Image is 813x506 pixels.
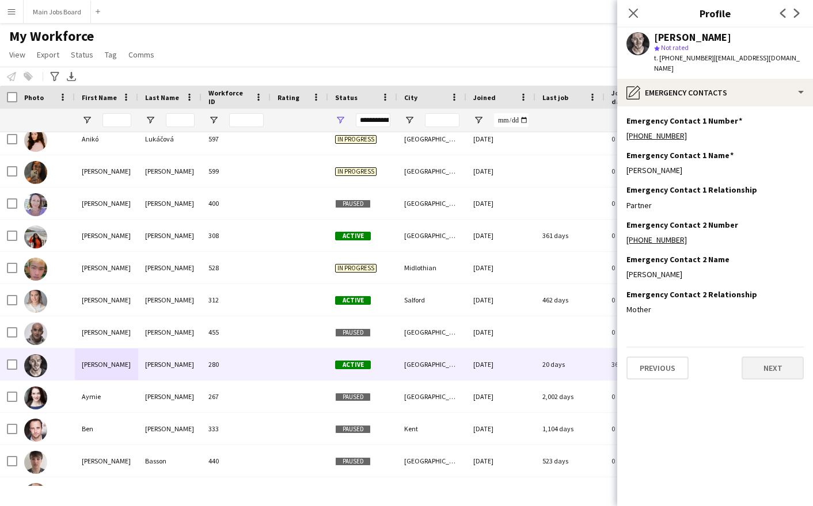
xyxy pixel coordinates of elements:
span: Paused [335,200,371,208]
div: 0 [605,284,679,316]
button: Open Filter Menu [335,115,345,125]
span: Workforce ID [208,89,250,106]
a: Export [32,47,64,62]
span: Paused [335,457,371,466]
a: [PHONE_NUMBER] [626,235,687,245]
div: Ben [75,413,138,444]
div: 400 [202,187,271,219]
span: Jobs (last 90 days) [611,89,659,106]
div: [PERSON_NAME] [75,284,138,316]
span: In progress [335,264,377,273]
div: Basson [138,445,202,477]
span: Status [71,49,93,60]
h3: Emergency Contact 1 Number [626,116,742,126]
span: My Workforce [9,28,94,45]
div: 455 [202,316,271,348]
button: Open Filter Menu [473,115,484,125]
div: [PERSON_NAME] [75,348,138,380]
div: [DATE] [466,445,535,477]
div: 361 days [535,220,605,251]
h3: Emergency Contact 1 Name [626,150,734,160]
div: [PERSON_NAME] [138,155,202,187]
img: Ann-Marie Iseghohimen [24,161,47,184]
input: First Name Filter Input [102,113,131,127]
span: Paused [335,393,371,401]
span: First Name [82,93,117,102]
div: [DATE] [466,123,535,155]
div: [DATE] [466,381,535,412]
span: t. [PHONE_NUMBER] [654,53,714,62]
div: [PERSON_NAME] [654,32,731,43]
div: Anikó [75,123,138,155]
div: [PERSON_NAME] [75,445,138,477]
div: Lukáčová [138,123,202,155]
input: City Filter Input [425,113,459,127]
div: [GEOGRAPHIC_DATA] [397,348,466,380]
h3: Emergency Contact 2 Name [626,254,730,264]
app-action-btn: Advanced filters [48,70,62,83]
div: [DATE] [466,155,535,187]
div: [PERSON_NAME] [138,316,202,348]
div: [PERSON_NAME] [626,165,804,175]
div: [PERSON_NAME] [75,252,138,283]
div: 0 [605,155,679,187]
span: Last Name [145,93,179,102]
div: 0 [605,413,679,444]
span: Active [335,232,371,240]
a: Comms [124,47,159,62]
div: 0 [605,187,679,219]
img: Anthony Gil [24,258,47,281]
div: [DATE] [466,284,535,316]
div: 0 [605,220,679,251]
button: Open Filter Menu [404,115,415,125]
span: Last job [542,93,568,102]
div: 1,104 days [535,413,605,444]
div: [DATE] [466,187,535,219]
div: [GEOGRAPHIC_DATA] [397,123,466,155]
div: 0 [605,445,679,477]
div: 0 [605,316,679,348]
img: Bethany Dunbabin [24,483,47,506]
div: 333 [202,413,271,444]
div: [PERSON_NAME] [138,348,202,380]
span: Status [335,93,358,102]
div: 523 days [535,445,605,477]
img: Ben Thornton [24,419,47,442]
div: Midlothian [397,252,466,283]
div: [PERSON_NAME] [138,381,202,412]
button: Previous [626,356,689,379]
div: Partner [626,200,804,210]
div: 308 [202,220,271,251]
span: Export [37,49,59,60]
div: 2,002 days [535,381,605,412]
span: Active [335,361,371,369]
img: Benjamin Basson [24,451,47,474]
span: City [404,93,417,102]
div: [PERSON_NAME] [75,316,138,348]
h3: Emergency Contact 2 Relationship [626,289,757,300]
span: Paused [335,425,371,434]
img: Aymie Landers [24,386,47,409]
div: [DATE] [466,316,535,348]
div: [PERSON_NAME] [75,155,138,187]
h3: Emergency Contact 1 Relationship [626,185,757,195]
span: Rating [278,93,299,102]
button: Next [742,356,804,379]
div: 0 [605,123,679,155]
div: 280 [202,348,271,380]
div: 599 [202,155,271,187]
img: Anshu Kukreja [24,225,47,248]
div: [DATE] [466,348,535,380]
div: 0 [605,252,679,283]
div: [GEOGRAPHIC_DATA] [397,220,466,251]
input: Joined Filter Input [494,113,529,127]
div: 267 [202,381,271,412]
span: View [9,49,25,60]
h3: Emergency Contact 2 Number [626,220,738,230]
a: Status [66,47,98,62]
div: 20 days [535,348,605,380]
div: [PERSON_NAME] [138,413,202,444]
span: Tag [105,49,117,60]
span: In progress [335,135,377,144]
span: Not rated [661,43,689,52]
